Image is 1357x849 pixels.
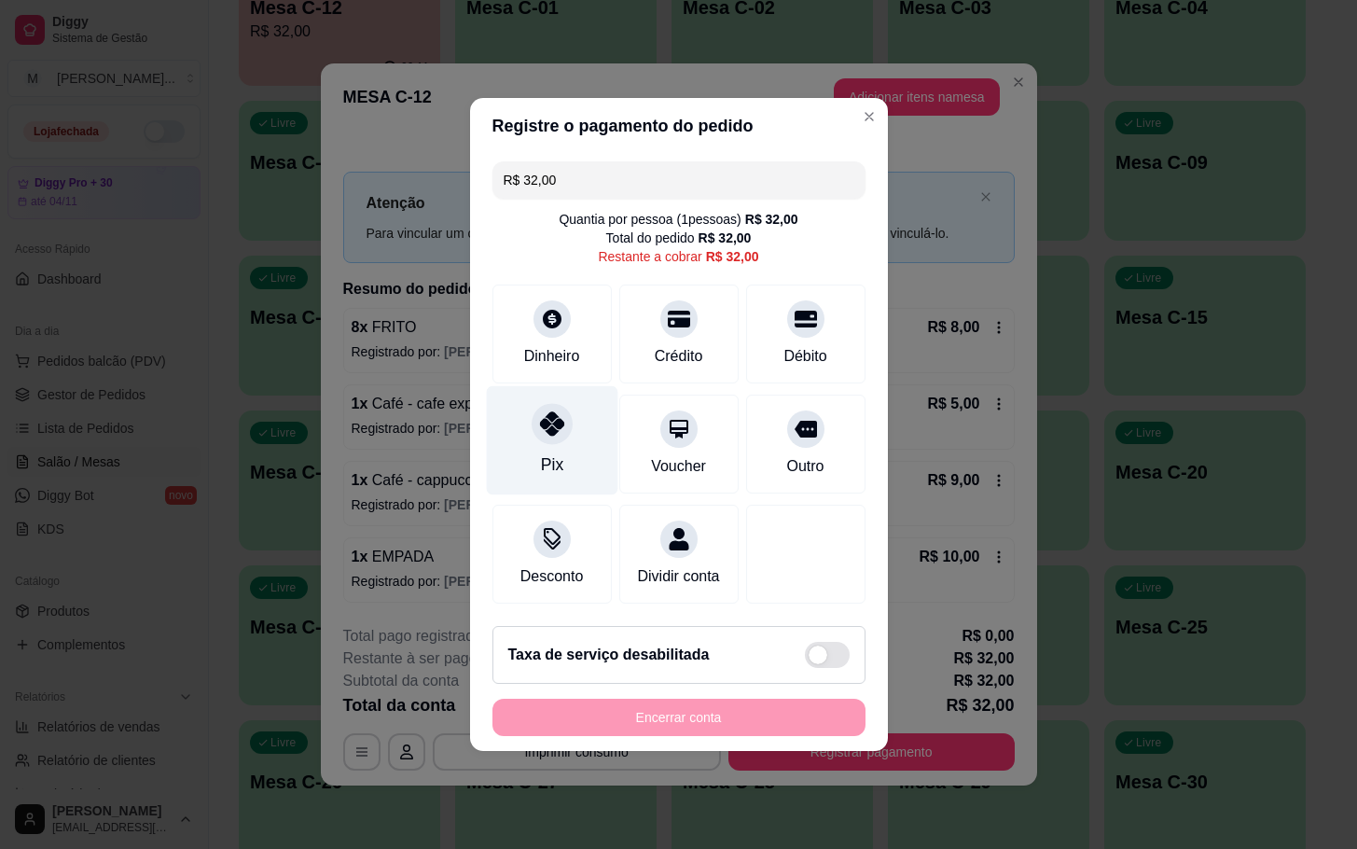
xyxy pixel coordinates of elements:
[606,229,752,247] div: Total do pedido
[745,210,798,229] div: R$ 32,00
[786,455,824,478] div: Outro
[783,345,826,368] div: Débito
[655,345,703,368] div: Crédito
[651,455,706,478] div: Voucher
[699,229,752,247] div: R$ 32,00
[637,565,719,588] div: Dividir conta
[706,247,759,266] div: R$ 32,00
[598,247,758,266] div: Restante a cobrar
[540,452,562,477] div: Pix
[520,565,584,588] div: Desconto
[470,98,888,154] header: Registre o pagamento do pedido
[508,644,710,666] h2: Taxa de serviço desabilitada
[854,102,884,132] button: Close
[559,210,797,229] div: Quantia por pessoa ( 1 pessoas)
[504,161,854,199] input: Ex.: hambúrguer de cordeiro
[524,345,580,368] div: Dinheiro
